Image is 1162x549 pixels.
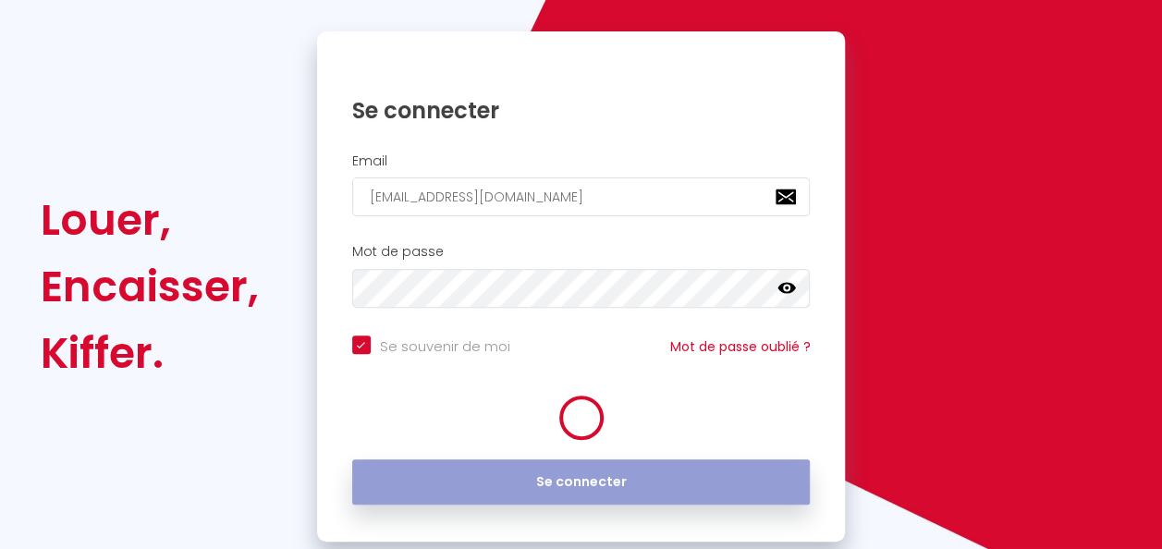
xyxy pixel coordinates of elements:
div: Kiffer. [41,320,259,386]
a: Mot de passe oublié ? [669,337,810,356]
h1: Se connecter [352,96,811,125]
input: Ton Email [352,177,811,216]
h2: Email [352,153,811,169]
div: Encaisser, [41,253,259,320]
h2: Mot de passe [352,244,811,260]
button: Se connecter [352,459,811,506]
div: Louer, [41,187,259,253]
